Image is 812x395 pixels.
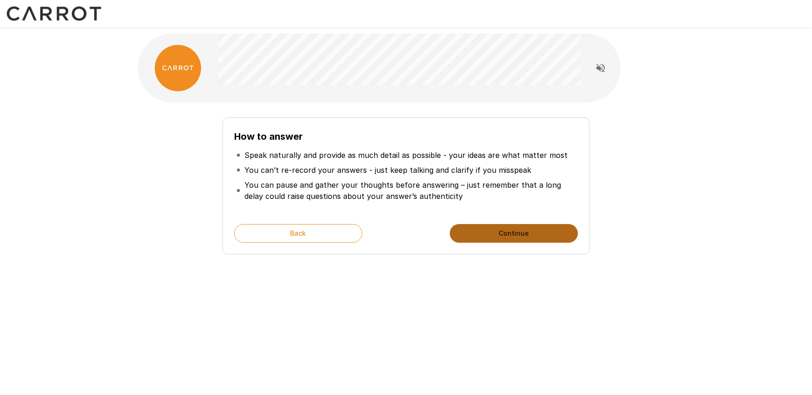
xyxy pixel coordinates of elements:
[244,164,531,176] p: You can’t re-record your answers - just keep talking and clarify if you misspeak
[155,45,201,91] img: carrot_logo.png
[244,150,568,161] p: Speak naturally and provide as much detail as possible - your ideas are what matter most
[591,59,610,77] button: Read questions aloud
[450,224,578,243] button: Continue
[234,131,303,142] b: How to answer
[234,224,362,243] button: Back
[244,179,576,202] p: You can pause and gather your thoughts before answering – just remember that a long delay could r...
